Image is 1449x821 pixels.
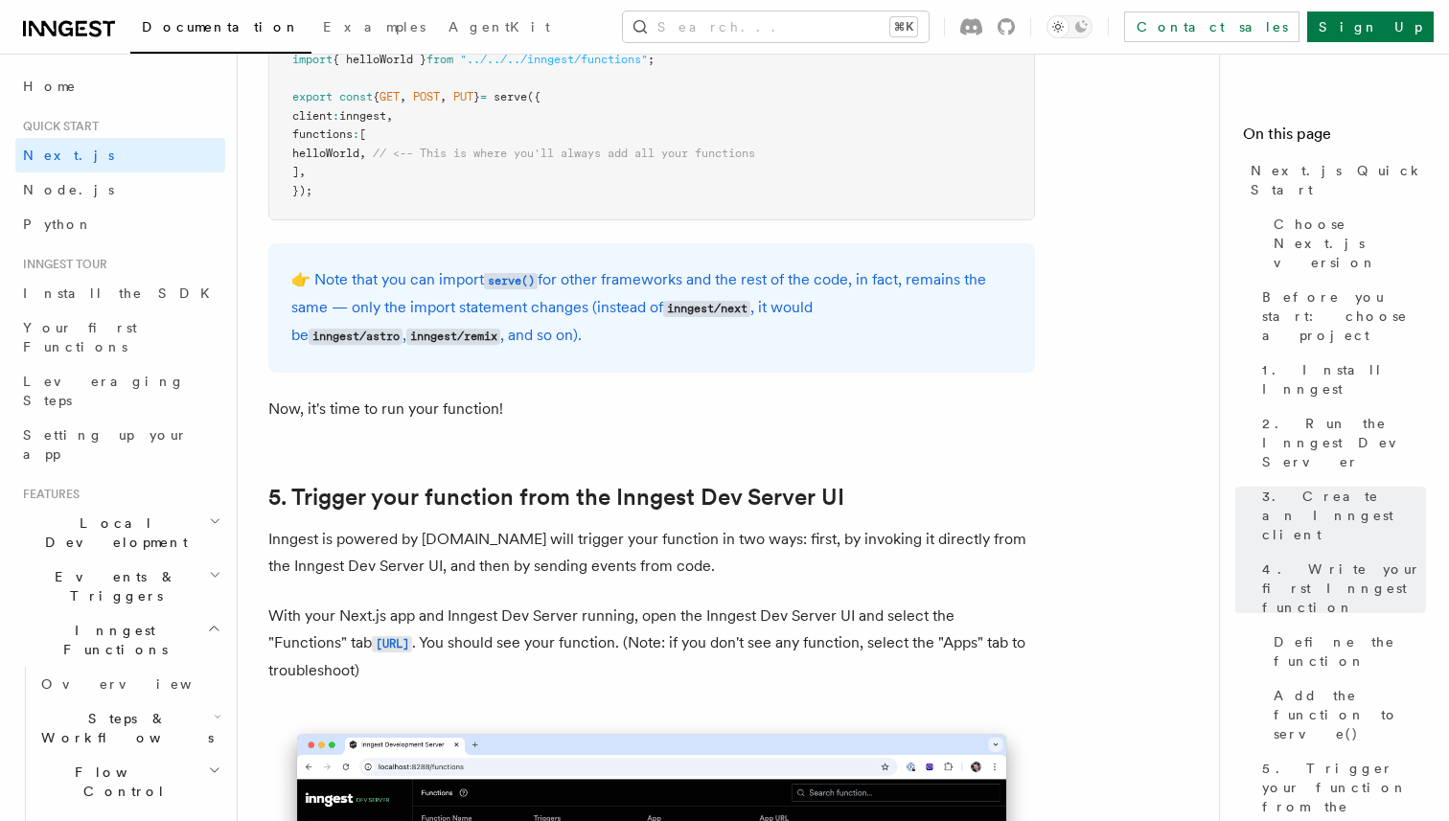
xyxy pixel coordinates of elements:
a: Examples [311,6,437,52]
span: Node.js [23,182,114,197]
span: import [292,53,333,66]
span: Install the SDK [23,285,221,301]
span: from [426,53,453,66]
span: Quick start [15,119,99,134]
span: Flow Control [34,763,208,801]
span: serve [494,90,527,103]
span: Examples [323,19,425,34]
span: const [339,90,373,103]
code: [URL] [372,636,412,652]
a: Python [15,207,225,241]
span: 2. Run the Inngest Dev Server [1262,414,1426,471]
a: Install the SDK [15,276,225,310]
p: 👉 Note that you can import for other frameworks and the rest of the code, in fact, remains the sa... [291,266,1012,350]
span: , [440,90,447,103]
span: Choose Next.js version [1274,215,1426,272]
a: 1. Install Inngest [1254,353,1426,406]
a: Define the function [1266,625,1426,678]
span: : [353,127,359,141]
span: ; [648,53,655,66]
span: // <-- This is where you'll always add all your functions [373,147,755,160]
span: Events & Triggers [15,567,209,605]
span: Documentation [142,19,300,34]
a: Your first Functions [15,310,225,364]
kbd: ⌘K [890,17,917,36]
span: 1. Install Inngest [1262,360,1426,399]
a: Before you start: choose a project [1254,280,1426,353]
a: Add the function to serve() [1266,678,1426,751]
a: AgentKit [437,6,562,52]
h4: On this page [1243,123,1426,153]
a: Next.js Quick Start [1243,153,1426,207]
span: Python [23,217,93,232]
p: Inngest is powered by [DOMAIN_NAME] will trigger your function in two ways: first, by invoking it... [268,526,1035,580]
span: Next.js [23,148,114,163]
code: inngest/next [663,301,750,317]
span: export [292,90,333,103]
span: AgentKit [448,19,550,34]
a: Overview [34,667,225,701]
button: Toggle dark mode [1046,15,1092,38]
a: Choose Next.js version [1266,207,1426,280]
button: Local Development [15,506,225,559]
button: Inngest Functions [15,613,225,667]
a: Contact sales [1124,11,1299,42]
p: Now, it's time to run your function! [268,396,1035,422]
span: PUT [453,90,473,103]
span: [ [359,127,366,141]
span: { [373,90,379,103]
span: , [386,109,393,123]
span: Local Development [15,513,209,552]
span: Home [23,77,77,96]
button: Search...⌘K [623,11,929,42]
button: Flow Control [34,755,225,809]
span: Steps & Workflows [34,709,214,747]
span: POST [413,90,440,103]
a: Leveraging Steps [15,364,225,418]
a: Next.js [15,138,225,172]
span: ] [292,165,299,178]
span: client [292,109,333,123]
span: Inngest tour [15,257,107,272]
code: serve() [484,273,538,289]
span: Before you start: choose a project [1262,287,1426,345]
span: } [473,90,480,103]
a: 2. Run the Inngest Dev Server [1254,406,1426,479]
span: }); [292,184,312,197]
span: inngest [339,109,386,123]
span: = [480,90,487,103]
button: Steps & Workflows [34,701,225,755]
span: Add the function to serve() [1274,686,1426,743]
span: Next.js Quick Start [1251,161,1426,199]
code: inngest/remix [406,329,500,345]
p: With your Next.js app and Inngest Dev Server running, open the Inngest Dev Server UI and select t... [268,603,1035,684]
span: "../../../inngest/functions" [460,53,648,66]
a: [URL] [372,633,412,651]
a: 5. Trigger your function from the Inngest Dev Server UI [268,484,844,511]
span: GET [379,90,400,103]
span: 3. Create an Inngest client [1262,487,1426,544]
span: 4. Write your first Inngest function [1262,559,1426,617]
a: Node.js [15,172,225,207]
span: : [333,109,339,123]
span: functions [292,127,353,141]
span: { helloWorld } [333,53,426,66]
span: ({ [527,90,540,103]
span: , [400,90,406,103]
a: 4. Write your first Inngest function [1254,552,1426,625]
a: Sign Up [1307,11,1434,42]
span: Inngest Functions [15,621,207,659]
span: Define the function [1274,632,1426,671]
span: , [359,147,366,160]
span: Features [15,487,80,502]
span: Setting up your app [23,427,188,462]
a: Documentation [130,6,311,54]
a: Home [15,69,225,103]
span: helloWorld [292,147,359,160]
a: Setting up your app [15,418,225,471]
a: serve() [484,270,538,288]
span: Overview [41,676,239,692]
span: Leveraging Steps [23,374,185,408]
a: 3. Create an Inngest client [1254,479,1426,552]
span: Your first Functions [23,320,137,354]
